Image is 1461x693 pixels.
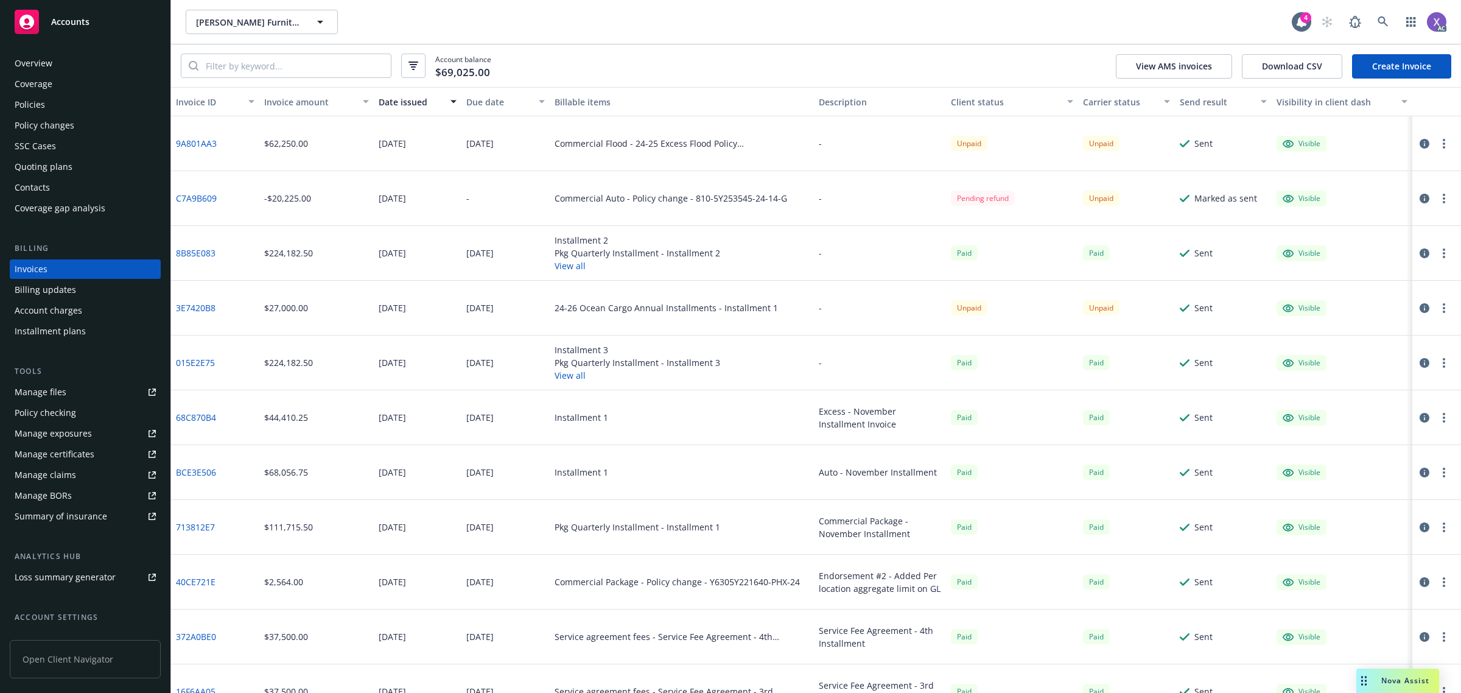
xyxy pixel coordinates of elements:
button: Visibility in client dash [1272,87,1412,116]
button: Invoice amount [259,87,374,116]
button: Carrier status [1078,87,1175,116]
div: Billing [10,242,161,255]
a: 9A801AA3 [176,137,217,150]
div: Manage claims [15,465,76,485]
button: Nova Assist [1356,669,1439,693]
div: Paid [951,355,978,370]
div: Visible [1283,522,1320,533]
a: Service team [10,628,161,648]
a: Billing updates [10,280,161,300]
a: Quoting plans [10,157,161,177]
a: BCE3E506 [176,466,216,479]
div: Quoting plans [15,157,72,177]
button: Invoice ID [171,87,259,116]
a: Manage exposures [10,424,161,443]
span: Nova Assist [1381,675,1429,686]
div: Paid [951,465,978,480]
div: [DATE] [466,356,494,369]
div: Paid [1083,629,1110,644]
div: Excess - November Installment Invoice [819,405,941,431]
div: Installment 1 [555,466,608,479]
a: Coverage gap analysis [10,199,161,218]
span: Paid [1083,519,1110,535]
a: C7A9B609 [176,192,217,205]
div: $224,182.50 [264,247,313,259]
div: Paid [951,519,978,535]
div: $44,410.25 [264,411,308,424]
div: Sent [1194,575,1213,588]
span: Paid [1083,245,1110,261]
div: Visible [1283,303,1320,314]
div: Invoices [15,259,47,279]
a: Account charges [10,301,161,320]
button: Billable items [550,87,814,116]
div: [DATE] [466,301,494,314]
div: SSC Cases [15,136,56,156]
div: Pkg Quarterly Installment - Installment 3 [555,356,720,369]
div: Visible [1283,412,1320,423]
a: 372A0BE0 [176,630,216,643]
button: [PERSON_NAME] Furniture Co. [186,10,338,34]
div: Account charges [15,301,82,320]
div: - [819,356,822,369]
a: Policies [10,95,161,114]
div: [DATE] [379,575,406,588]
div: [DATE] [379,521,406,533]
div: Visible [1283,193,1320,204]
div: Send result [1180,96,1253,108]
span: Paid [951,245,978,261]
div: Client status [951,96,1060,108]
div: [DATE] [466,466,494,479]
a: 3E7420B8 [176,301,215,314]
div: - [819,192,822,205]
span: Paid [1083,355,1110,370]
svg: Search [189,61,198,71]
div: Unpaid [1083,191,1119,206]
button: Due date [461,87,550,116]
div: 24-26 Ocean Cargo Annual Installments - Installment 1 [555,301,778,314]
div: Commercial Package - November Installment [819,515,941,540]
div: [DATE] [379,466,406,479]
button: Date issued [374,87,462,116]
div: Endorsement #2 - Added Per location aggregate limit on GL [819,569,941,595]
div: [DATE] [466,575,494,588]
div: [DATE] [466,630,494,643]
a: Policy changes [10,116,161,135]
a: Start snowing [1315,10,1339,34]
a: Installment plans [10,322,161,341]
div: Sent [1194,411,1213,424]
div: Service agreement fees - Service Fee Agreement - 4th Installment [555,630,809,643]
div: Installment 2 [555,234,720,247]
div: Date issued [379,96,444,108]
div: $224,182.50 [264,356,313,369]
div: Description [819,96,941,108]
div: Visible [1283,138,1320,149]
a: Summary of insurance [10,507,161,526]
a: 8B85E083 [176,247,215,259]
div: Paid [1083,574,1110,589]
button: View AMS invoices [1116,54,1232,79]
a: 015E2E75 [176,356,215,369]
div: Manage BORs [15,486,72,505]
a: Manage files [10,382,161,402]
div: Manage files [15,382,66,402]
div: Paid [951,629,978,644]
div: Commercial Flood - 24-25 Excess Flood Policy [STREET_ADDRESS] - 7EA7PP1003051-01 [555,137,809,150]
div: [DATE] [379,301,406,314]
a: Report a Bug [1343,10,1367,34]
div: Installment plans [15,322,86,341]
div: $27,000.00 [264,301,308,314]
div: 4 [1300,12,1311,23]
div: [DATE] [466,247,494,259]
div: Unpaid [951,300,987,315]
div: $62,250.00 [264,137,308,150]
div: Sent [1194,466,1213,479]
button: Send result [1175,87,1272,116]
div: Sent [1194,247,1213,259]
